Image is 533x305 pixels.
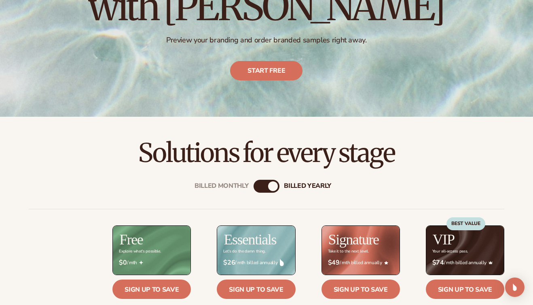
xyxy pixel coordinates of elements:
div: Take it to the next level. [328,249,369,254]
div: billed Yearly [284,182,331,190]
img: Free_Icon_bb6e7c7e-73f8-44bd-8ed0-223ea0fc522e.png [139,261,143,265]
div: Open Intercom Messenger [505,278,525,297]
img: Crown_2d87c031-1b5a-4345-8312-a4356ddcde98.png [489,261,493,265]
p: Preview your branding and order branded samples right away. [89,36,444,45]
h2: Signature [328,232,379,247]
a: Sign up to save [321,280,400,299]
img: Essentials_BG_9050f826-5aa9-47d9-a362-757b82c62641.jpg [217,226,295,275]
strong: $49 [328,259,340,267]
div: Billed Monthly [195,182,249,190]
img: Star_6.png [384,261,388,265]
span: / mth billed annually [432,259,498,267]
img: Signature_BG_eeb718c8-65ac-49e3-a4e5-327c6aa73146.jpg [322,226,400,275]
h2: Essentials [224,232,276,247]
div: BEST VALUE [446,217,485,230]
a: Start free [231,61,303,80]
span: / mth [119,259,184,267]
a: Sign up to save [426,280,504,299]
a: Sign up to save [217,280,295,299]
h2: Free [119,232,143,247]
img: drop.png [280,259,284,266]
div: Your all-access pass. [432,249,468,254]
div: Explore what's possible. [119,249,161,254]
span: / mth billed annually [223,259,289,267]
strong: $26 [223,259,235,267]
img: VIP_BG_199964bd-3653-43bc-8a67-789d2d7717b9.jpg [426,226,504,275]
div: Let’s do the damn thing. [223,249,265,254]
strong: $74 [432,259,444,267]
h2: VIP [433,232,455,247]
span: / mth billed annually [328,259,393,267]
strong: $0 [119,259,127,267]
a: Sign up to save [112,280,191,299]
img: free_bg.png [113,226,190,275]
h2: Solutions for every stage [23,139,510,166]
